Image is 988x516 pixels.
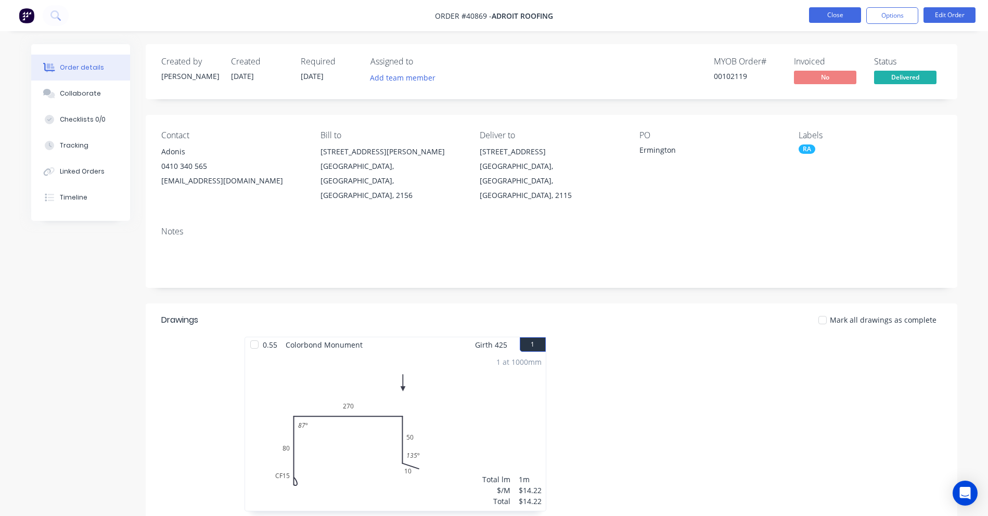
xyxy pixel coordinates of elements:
div: Timeline [60,193,87,202]
div: Created [231,57,288,67]
span: ADROIT ROOFING [492,11,553,21]
div: Total [482,496,510,507]
div: 00102119 [714,71,781,82]
div: 1 at 1000mm [496,356,542,367]
div: Bill to [320,130,463,140]
div: [STREET_ADDRESS][PERSON_NAME] [320,144,463,159]
span: Order #40869 - [435,11,492,21]
img: Factory [19,8,34,23]
div: [STREET_ADDRESS] [480,144,622,159]
div: Tracking [60,141,88,150]
div: Required [301,57,358,67]
button: Add team member [370,71,441,85]
div: Drawings [161,314,198,326]
div: Labels [799,130,941,140]
button: Timeline [31,184,130,210]
div: Invoiced [794,57,862,67]
div: $14.22 [519,485,542,496]
div: $/M [482,485,510,496]
div: Collaborate [60,89,101,98]
div: $14.22 [519,496,542,507]
div: 0CF1580270501087º135º1 at 1000mmTotal lm$/MTotal1m$14.22$14.22 [245,352,546,511]
div: [EMAIL_ADDRESS][DOMAIN_NAME] [161,174,304,188]
div: 0410 340 565 [161,159,304,174]
div: Total lm [482,474,510,485]
span: [DATE] [301,71,324,81]
div: Assigned to [370,57,474,67]
button: 1 [520,337,546,352]
div: Contact [161,130,304,140]
span: 0.55 [259,337,281,352]
span: Mark all drawings as complete [830,314,936,325]
button: Checklists 0/0 [31,107,130,133]
div: Linked Orders [60,167,105,176]
span: Delivered [874,71,936,84]
div: Ermington [639,144,769,159]
div: Open Intercom Messenger [953,481,978,506]
span: Colorbond Monument [281,337,367,352]
div: [PERSON_NAME] [161,71,219,82]
span: Girth 425 [475,337,507,352]
div: Adonis0410 340 565[EMAIL_ADDRESS][DOMAIN_NAME] [161,144,304,188]
div: PO [639,130,782,140]
span: No [794,71,856,84]
div: Checklists 0/0 [60,115,106,124]
div: 1m [519,474,542,485]
button: Linked Orders [31,158,130,184]
div: RA [799,144,815,154]
button: Tracking [31,133,130,158]
div: Created by [161,57,219,67]
div: [STREET_ADDRESS][PERSON_NAME][GEOGRAPHIC_DATA], [GEOGRAPHIC_DATA], [GEOGRAPHIC_DATA], 2156 [320,144,463,203]
div: [GEOGRAPHIC_DATA], [GEOGRAPHIC_DATA], [GEOGRAPHIC_DATA], 2156 [320,159,463,203]
div: Order details [60,63,104,72]
button: Add team member [364,71,441,85]
div: [STREET_ADDRESS][GEOGRAPHIC_DATA], [GEOGRAPHIC_DATA], [GEOGRAPHIC_DATA], 2115 [480,144,622,203]
button: Collaborate [31,81,130,107]
button: Close [809,7,861,23]
span: [DATE] [231,71,254,81]
div: Notes [161,227,942,236]
div: [GEOGRAPHIC_DATA], [GEOGRAPHIC_DATA], [GEOGRAPHIC_DATA], 2115 [480,159,622,203]
div: Deliver to [480,130,622,140]
button: Order details [31,55,130,81]
div: Adonis [161,144,304,159]
button: Edit Order [923,7,976,23]
button: Delivered [874,71,936,86]
div: Status [874,57,942,67]
button: Options [866,7,918,24]
div: MYOB Order # [714,57,781,67]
